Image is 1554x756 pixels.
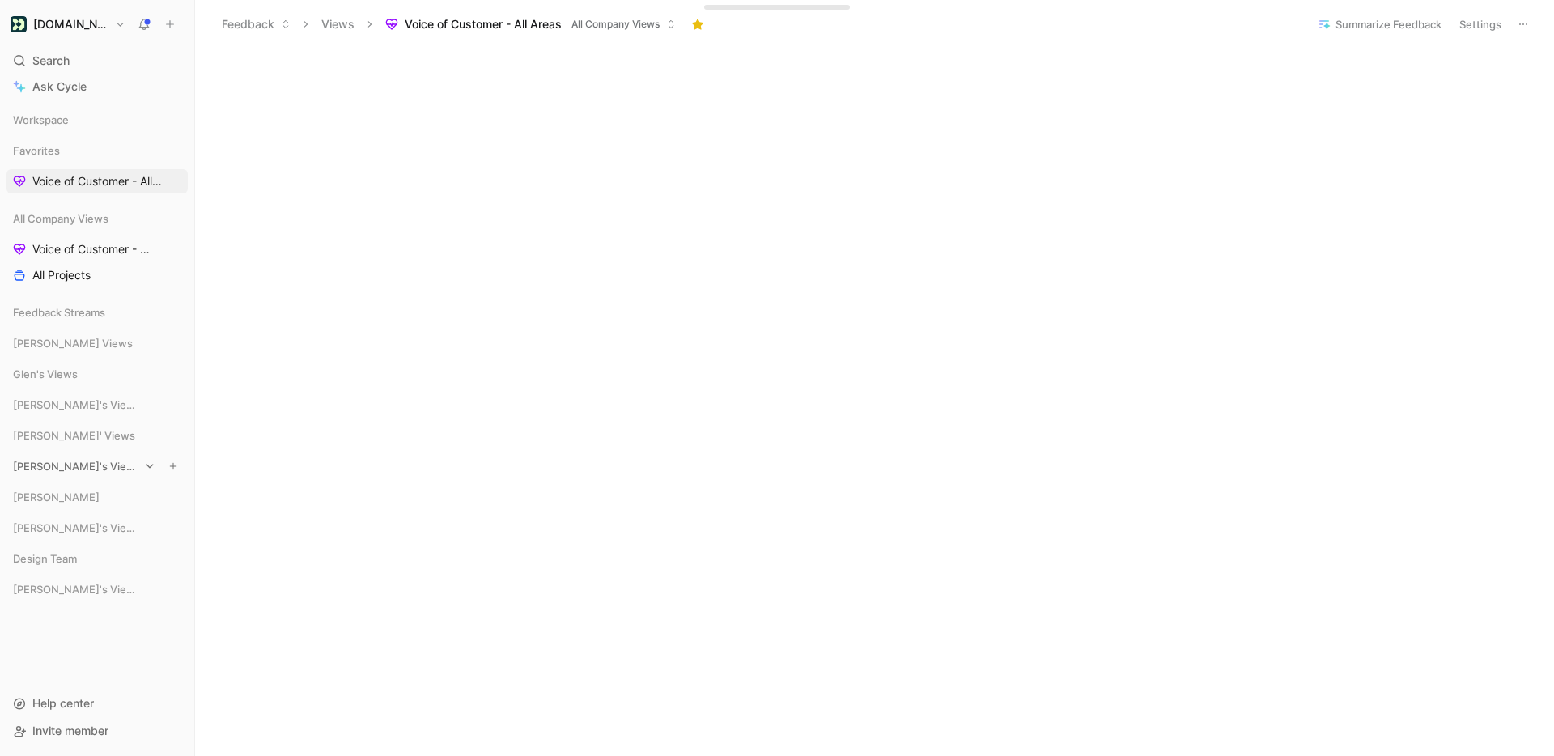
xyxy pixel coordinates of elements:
span: Workspace [13,112,69,128]
div: Glen's Views [6,362,188,386]
span: Glen's Views [13,366,78,382]
span: Invite member [32,724,108,737]
span: [PERSON_NAME]' Views [13,427,135,444]
span: All Company Views [571,16,660,32]
span: All Company Views [13,210,108,227]
div: Glen's Views [6,362,188,391]
button: Views [314,12,362,36]
div: Design Team [6,546,188,571]
div: [PERSON_NAME]'s Views [6,454,188,483]
button: Feedback [214,12,298,36]
div: [PERSON_NAME] [6,485,188,509]
div: [PERSON_NAME]'s Views [6,393,188,417]
a: All Projects [6,263,188,287]
div: Search [6,49,188,73]
div: [PERSON_NAME]'s Views [6,516,188,540]
span: Favorites [13,142,60,159]
a: Voice of Customer - All Areas [6,237,188,261]
button: Customer.io[DOMAIN_NAME] [6,13,129,36]
h1: [DOMAIN_NAME] [33,17,108,32]
span: Help center [32,696,94,710]
div: [PERSON_NAME]'s Views [6,577,188,606]
div: [PERSON_NAME]'s Views [6,393,188,422]
button: Summarize Feedback [1310,13,1449,36]
div: Help center [6,691,188,716]
div: [PERSON_NAME]'s Views [6,577,188,601]
span: [PERSON_NAME]'s Views [13,581,139,597]
span: Search [32,51,70,70]
div: [PERSON_NAME] Views [6,331,188,360]
span: Voice of Customer - All Areas [32,173,163,190]
span: Feedback Streams [13,304,105,321]
div: [PERSON_NAME]' Views [6,423,188,452]
div: Workspace [6,108,188,132]
div: Feedback Streams [6,300,188,325]
span: [PERSON_NAME]'s Views [13,458,139,474]
div: [PERSON_NAME]'s Views [6,454,188,478]
span: Design Team [13,550,77,567]
div: Favorites [6,138,188,163]
div: Feedback Streams [6,300,188,329]
div: Invite member [6,719,188,743]
div: All Company Views [6,206,188,231]
img: Customer.io [11,16,27,32]
span: [PERSON_NAME] [13,489,100,505]
div: [PERSON_NAME]' Views [6,423,188,448]
div: Design Team [6,546,188,575]
span: Voice of Customer - All Areas [32,241,153,257]
span: All Projects [32,267,91,283]
div: [PERSON_NAME] [6,485,188,514]
span: Voice of Customer - All Areas [405,16,562,32]
div: [PERSON_NAME]'s Views [6,516,188,545]
span: [PERSON_NAME] Views [13,335,133,351]
button: Settings [1452,13,1509,36]
span: [PERSON_NAME]'s Views [13,520,139,536]
a: Ask Cycle [6,74,188,99]
a: Voice of Customer - All Areas [6,169,188,193]
span: Ask Cycle [32,77,87,96]
div: All Company ViewsVoice of Customer - All AreasAll Projects [6,206,188,287]
button: Voice of Customer - All AreasAll Company Views [378,12,683,36]
div: [PERSON_NAME] Views [6,331,188,355]
span: [PERSON_NAME]'s Views [13,397,139,413]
